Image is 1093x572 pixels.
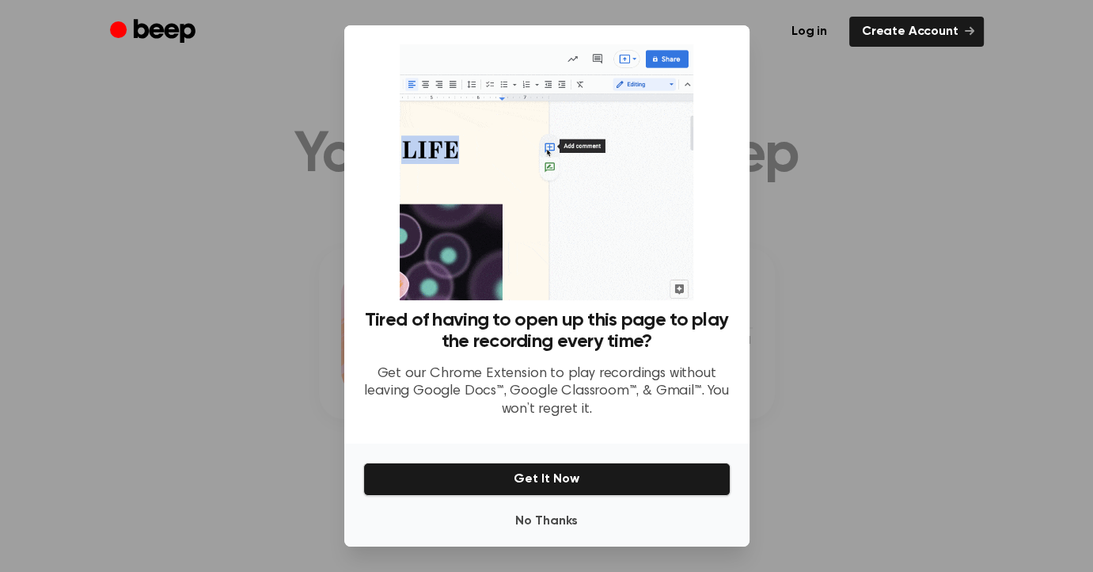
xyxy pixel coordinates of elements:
[363,463,731,496] button: Get It Now
[363,505,731,537] button: No Thanks
[363,365,731,419] p: Get our Chrome Extension to play recordings without leaving Google Docs™, Google Classroom™, & Gm...
[779,17,840,47] a: Log in
[400,44,693,300] img: Beep extension in action
[110,17,199,48] a: Beep
[849,17,984,47] a: Create Account
[363,310,731,353] h3: Tired of having to open up this page to play the recording every time?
